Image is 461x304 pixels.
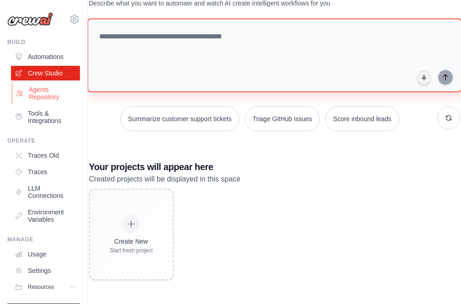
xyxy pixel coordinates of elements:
img: Logo [7,12,53,26]
button: Triage GitHub issues [245,107,320,131]
a: Environment Variables [11,205,80,227]
button: Resources [11,280,80,294]
span: Resources [28,283,54,291]
a: LLM Connections [11,181,80,203]
button: Get new suggestions [437,107,460,129]
a: Agents Repository [12,82,81,104]
div: Start fresh project [110,247,153,254]
a: Traces Old [11,148,80,163]
button: Summarize customer support tickets [120,107,239,131]
a: Settings [11,263,80,278]
div: Build [7,38,80,46]
h3: Your projects will appear here [89,160,460,173]
p: Created projects will be displayed in this space [89,173,460,185]
a: Usage [11,247,80,261]
button: Score inbound leads [325,107,399,131]
a: Traces [11,165,80,179]
a: Crew Studio [11,66,80,80]
div: Operate [7,137,80,144]
a: Automations [11,49,80,64]
button: Click to speak your automation idea [417,71,431,85]
div: Create New [110,237,153,246]
a: Tools & Integrations [11,106,80,128]
div: Manage [7,236,80,243]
